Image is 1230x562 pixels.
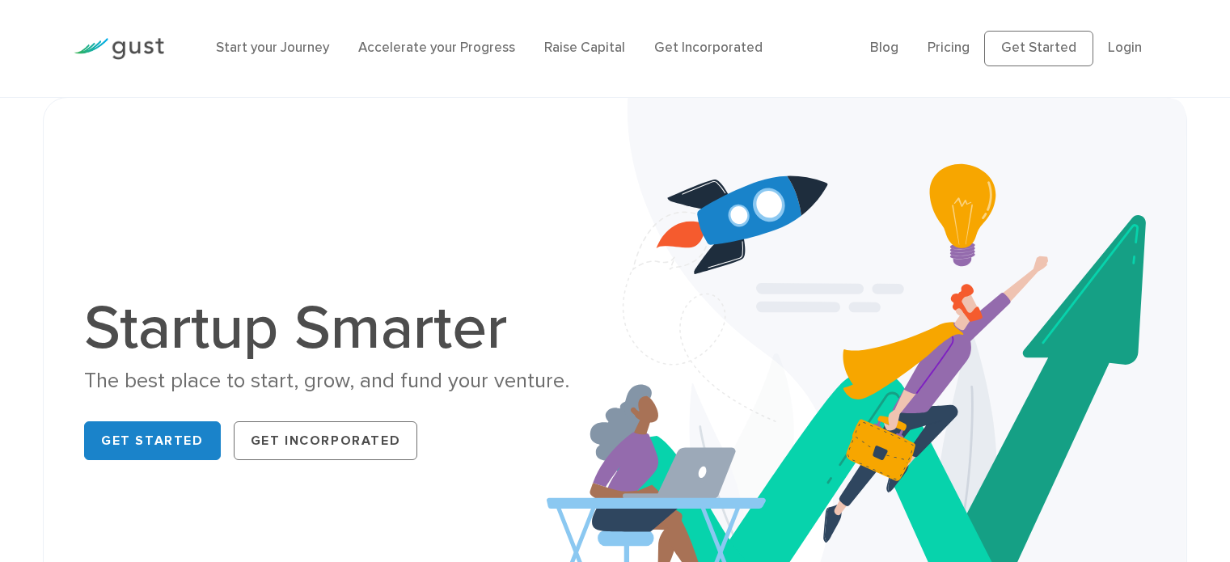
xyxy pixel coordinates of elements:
a: Get Incorporated [654,40,763,56]
a: Pricing [928,40,970,56]
a: Login [1108,40,1142,56]
a: Start your Journey [216,40,329,56]
a: Blog [870,40,898,56]
a: Raise Capital [544,40,625,56]
h1: Startup Smarter [84,298,602,359]
a: Accelerate your Progress [358,40,515,56]
a: Get Started [984,31,1093,66]
div: The best place to start, grow, and fund your venture. [84,367,602,395]
a: Get Started [84,421,221,460]
img: Gust Logo [74,38,164,60]
a: Get Incorporated [234,421,418,460]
